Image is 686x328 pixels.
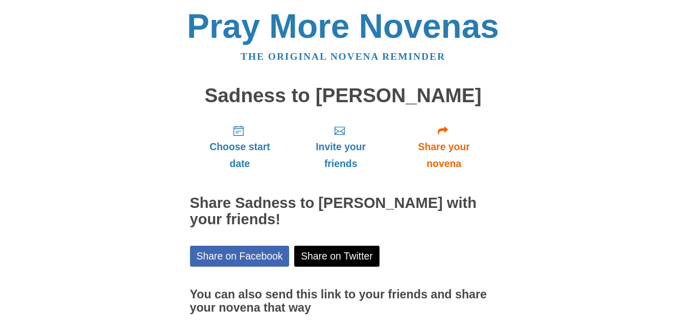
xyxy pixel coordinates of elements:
span: Share your novena [402,138,486,172]
a: Choose start date [190,116,290,177]
h1: Sadness to [PERSON_NAME] [190,85,496,107]
span: Invite your friends [300,138,381,172]
a: Share on Twitter [294,246,380,267]
span: Choose start date [200,138,280,172]
a: The original novena reminder [241,51,445,62]
a: Invite your friends [290,116,391,177]
h2: Share Sadness to [PERSON_NAME] with your friends! [190,195,496,228]
h3: You can also send this link to your friends and share your novena that way [190,288,496,314]
a: Pray More Novenas [187,7,499,45]
a: Share on Facebook [190,246,290,267]
a: Share your novena [392,116,496,177]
